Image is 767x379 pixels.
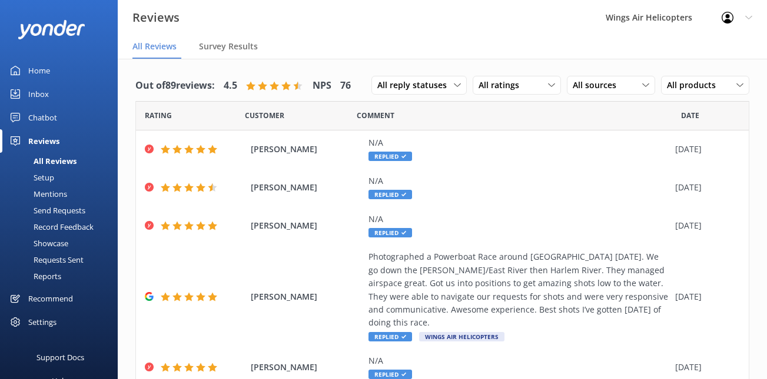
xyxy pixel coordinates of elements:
span: [PERSON_NAME] [251,290,363,303]
div: Inbox [28,82,49,106]
h4: 4.5 [224,78,237,93]
div: Home [28,59,50,82]
a: Requests Sent [7,251,118,268]
span: [PERSON_NAME] [251,143,363,156]
div: [DATE] [675,219,734,232]
div: Photographed a Powerboat Race around [GEOGRAPHIC_DATA] [DATE]. We go down the [PERSON_NAME]/East ... [368,250,669,329]
img: yonder-white-logo.png [18,20,85,39]
div: N/A [368,175,669,187]
span: Replied [368,370,412,379]
span: Survey Results [199,41,258,52]
h4: NPS [313,78,331,93]
span: All products [667,79,723,92]
span: All Reviews [132,41,177,52]
div: All Reviews [7,153,77,169]
h4: Out of 89 reviews: [135,78,215,93]
span: Date [145,110,172,121]
a: Setup [7,169,118,186]
div: [DATE] [675,143,734,156]
div: N/A [368,354,669,367]
span: Replied [368,190,412,199]
span: Replied [368,152,412,161]
div: N/A [368,136,669,149]
div: Reports [7,268,61,284]
div: Chatbot [28,106,57,129]
div: Mentions [7,186,67,202]
span: All reply statuses [377,79,454,92]
span: Date [681,110,699,121]
span: [PERSON_NAME] [251,181,363,194]
span: All ratings [479,79,526,92]
a: Showcase [7,235,118,251]
a: Record Feedback [7,219,118,235]
a: Send Requests [7,202,118,219]
span: [PERSON_NAME] [251,219,363,232]
div: [DATE] [675,290,734,303]
div: Showcase [7,235,68,251]
div: [DATE] [675,361,734,374]
span: Wings Air Helicopters [419,332,504,341]
div: Reviews [28,129,59,153]
div: Recommend [28,287,73,310]
a: Reports [7,268,118,284]
div: Requests Sent [7,251,84,268]
a: Mentions [7,186,118,202]
div: Settings [28,310,57,334]
span: Date [245,110,284,121]
span: [PERSON_NAME] [251,361,363,374]
span: All sources [573,79,623,92]
span: Replied [368,332,412,341]
div: Send Requests [7,202,85,219]
span: Replied [368,228,412,237]
h4: 76 [340,78,351,93]
a: All Reviews [7,153,118,169]
div: Setup [7,169,54,186]
div: [DATE] [675,181,734,194]
div: N/A [368,213,669,226]
h3: Reviews [132,8,180,27]
div: Record Feedback [7,219,94,235]
span: Question [357,110,394,121]
div: Support Docs [36,346,84,369]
